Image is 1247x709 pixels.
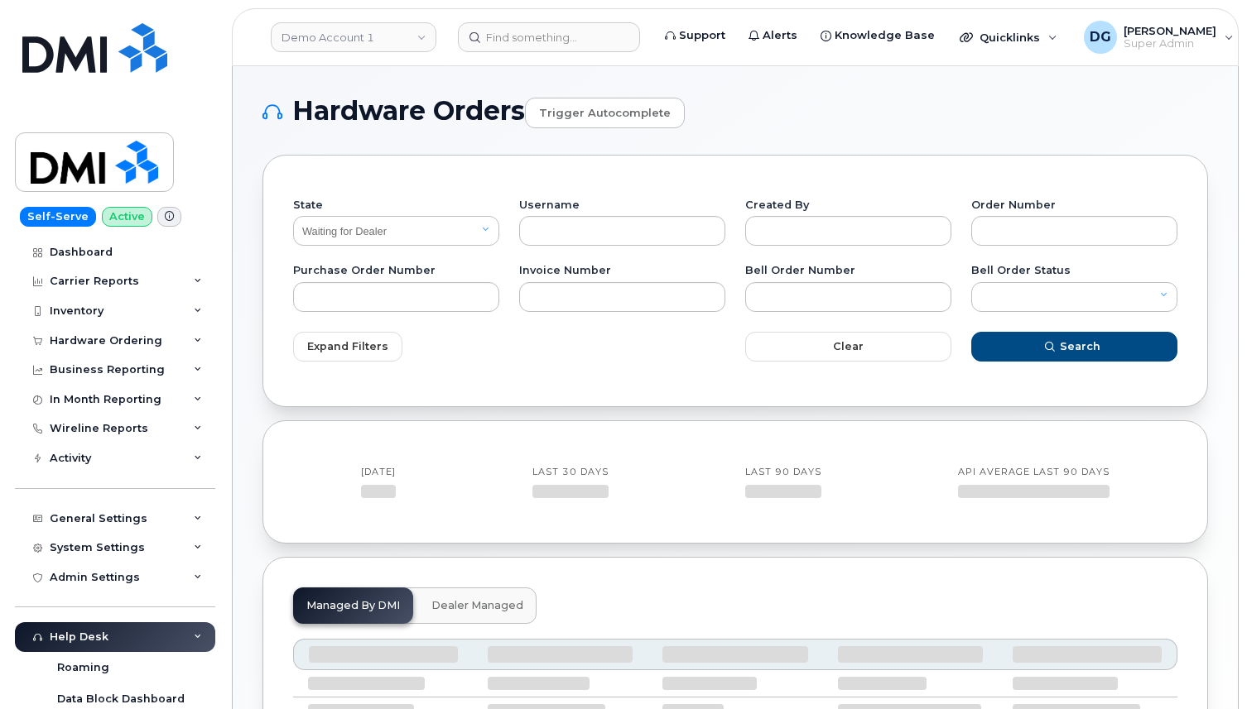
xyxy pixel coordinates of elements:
h1: Hardware Orders [262,96,1208,128]
label: Invoice Number [519,266,725,276]
div: API Average last 90 days [958,466,1110,479]
span: Search [1060,338,1100,354]
button: Expand Filters [293,332,402,362]
label: Created By [745,200,951,211]
button: Search [971,332,1177,362]
div: Last 90 Days [745,466,821,479]
label: Bell Order Number [745,266,951,276]
label: Bell Order Status [971,266,1177,276]
label: Order Number [971,200,1177,211]
label: Username [519,200,725,211]
span: Clear [833,338,864,354]
div: Last 30 Days [532,466,609,479]
span: Expand Filters [307,338,388,354]
button: Clear [745,332,951,362]
span: Dealer Managed [431,599,523,612]
label: Purchase Order Number [293,266,499,276]
div: [DATE] [361,466,396,479]
a: Trigger autocomplete [525,98,685,128]
label: State [293,200,499,211]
